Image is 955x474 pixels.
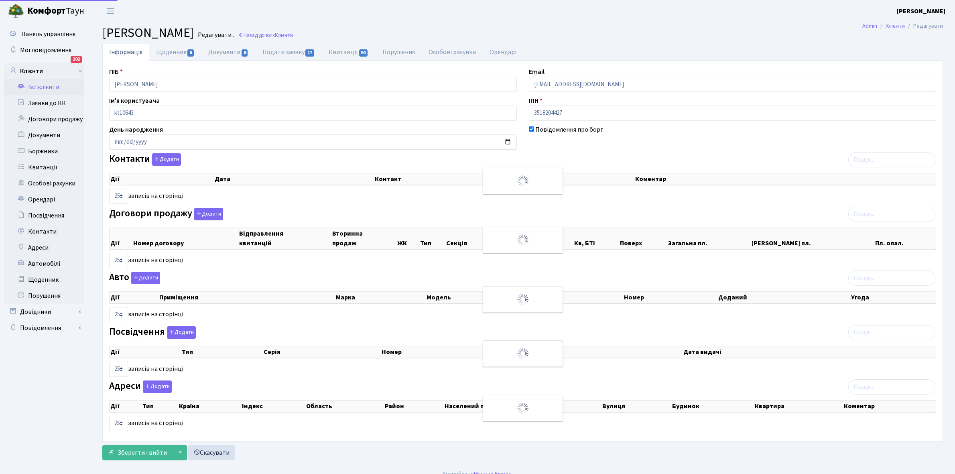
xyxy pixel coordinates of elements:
[751,228,875,249] th: [PERSON_NAME] пл.
[238,31,293,39] a: Назад до всіхКлієнти
[110,173,214,185] th: Дії
[129,271,160,285] a: Додати
[201,44,255,61] a: Документи
[238,228,331,249] th: Відправлення квитанцій
[71,56,82,63] div: 202
[848,271,935,286] input: Пошук...
[187,49,194,57] span: 6
[4,191,84,208] a: Орендарі
[601,401,671,412] th: Вулиця
[109,153,181,166] label: Контакти
[539,292,623,303] th: Колір
[102,24,194,42] span: [PERSON_NAME]
[426,292,539,303] th: Модель
[109,96,160,106] label: Ім'я користувача
[396,228,419,249] th: ЖК
[305,49,314,57] span: 17
[422,44,483,61] a: Особові рахунки
[109,307,128,322] select: записів на сторінці
[167,326,196,339] button: Посвідчення
[381,346,519,358] th: Номер
[109,272,160,284] label: Авто
[152,153,181,166] button: Контакти
[4,208,84,224] a: Посвідчення
[4,240,84,256] a: Адреси
[256,44,322,61] a: Подати заявку
[150,152,181,166] a: Додати
[4,95,84,111] a: Заявки до КК
[109,326,196,339] label: Посвідчення
[619,228,667,249] th: Поверх
[8,3,24,19] img: logo.png
[109,253,183,268] label: записів на сторінці
[109,416,183,431] label: записів на сторінці
[109,416,128,431] select: записів на сторінці
[109,189,183,204] label: записів на сторінці
[4,159,84,175] a: Квитанції
[4,111,84,127] a: Договори продажу
[573,228,619,249] th: Кв, БТІ
[848,152,935,167] input: Пошук...
[516,402,529,415] img: Обробка...
[109,307,183,322] label: записів на сторінці
[374,173,634,185] th: Контакт
[359,49,368,57] span: 94
[331,228,397,249] th: Вторинна продаж
[165,325,196,339] a: Додати
[667,228,750,249] th: Загальна пл.
[149,44,201,61] a: Щоденник
[4,26,84,42] a: Панель управління
[192,206,223,220] a: Додати
[109,208,223,220] label: Договори продажу
[529,96,543,106] label: ІПН
[196,31,234,39] small: Редагувати .
[242,49,248,57] span: 6
[376,44,422,61] a: Порушення
[905,22,943,31] li: Редагувати
[27,4,84,18] span: Таун
[4,175,84,191] a: Особові рахунки
[4,79,84,95] a: Всі клієнти
[516,175,529,187] img: Обробка...
[178,401,241,412] th: Країна
[100,4,120,18] button: Переключити навігацію
[4,143,84,159] a: Боржники
[20,46,71,55] span: Мої повідомлення
[110,292,158,303] th: Дії
[717,292,850,303] th: Доданий
[158,292,335,303] th: Приміщення
[102,445,172,460] button: Зберегти і вийти
[109,362,128,377] select: записів на сторінці
[754,401,843,412] th: Квартира
[102,44,149,61] a: Інформація
[444,401,602,412] th: Населений пункт
[131,272,160,284] button: Авто
[110,346,181,358] th: Дії
[843,401,936,412] th: Коментар
[141,379,172,393] a: Додати
[241,401,305,412] th: Індекс
[109,253,128,268] select: записів на сторінці
[335,292,426,303] th: Марка
[529,67,545,77] label: Email
[874,228,936,249] th: Пл. опал.
[132,228,238,249] th: Номер договору
[4,224,84,240] a: Контакти
[419,228,445,249] th: Тип
[181,346,263,358] th: Тип
[862,22,877,30] a: Admin
[848,207,935,222] input: Пошук...
[4,63,84,79] a: Клієнти
[214,173,374,185] th: Дата
[634,173,936,185] th: Коментар
[109,380,172,393] label: Адреси
[897,7,945,16] b: [PERSON_NAME]
[516,293,529,306] img: Обробка...
[445,228,491,249] th: Секція
[850,18,955,35] nav: breadcrumb
[322,44,375,61] a: Квитанції
[142,401,178,412] th: Тип
[519,346,683,358] th: Видано
[27,4,66,17] b: Комфорт
[4,304,84,320] a: Довідники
